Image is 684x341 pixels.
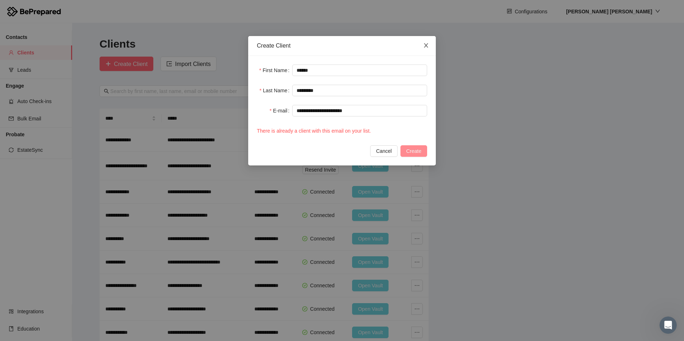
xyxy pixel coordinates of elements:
[400,145,427,157] button: Create
[416,36,436,56] button: Close
[259,65,293,76] label: First Name
[423,43,429,48] span: close
[376,147,392,155] span: Cancel
[257,42,427,50] div: Create Client
[257,128,371,134] span: There is already a client with this email on your list.
[370,145,398,157] button: Cancel
[406,147,421,155] span: Create
[659,316,677,334] iframe: Intercom live chat
[259,85,292,96] label: Last Name
[269,105,292,116] label: E-mail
